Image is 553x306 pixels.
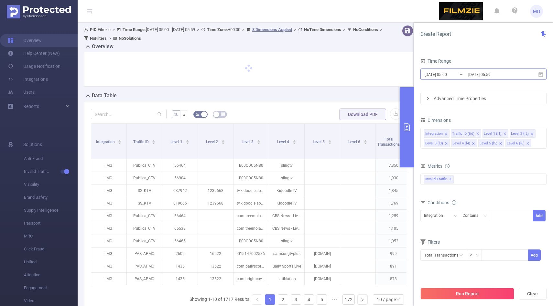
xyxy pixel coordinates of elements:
p: 65538 [162,222,198,235]
i: icon: caret-down [292,142,296,143]
span: # [183,112,186,117]
p: com.treemolabs.apps.cbsnews [233,210,269,222]
i: icon: caret-up [257,139,260,141]
span: Integration [96,140,116,144]
p: IMG [91,185,126,197]
div: Sort [328,139,332,143]
i: icon: down [453,214,457,218]
li: 4 [304,294,314,305]
span: Unified [24,256,78,269]
p: B00ODC5N80 [233,235,269,247]
div: Traffic ID (tid) [452,130,474,138]
span: Level 4 [277,140,290,144]
p: Bally Sports Live [269,260,304,272]
div: Level 5 (l5) [480,139,497,148]
p: 2602 [162,248,198,260]
i: icon: close [472,142,475,146]
span: > [292,27,298,32]
a: Integrations [8,73,48,86]
button: Add [533,210,546,221]
i: icon: close [444,132,448,136]
p: slingtv [269,172,304,184]
li: Showing 1-10 of 1717 Results [190,294,249,305]
span: Filters [420,239,440,245]
b: PID: [90,27,98,32]
span: % [174,112,178,117]
span: ••• [330,294,340,305]
li: 5 [317,294,327,305]
a: 1 [265,295,275,304]
p: Publica_CTV [127,172,162,184]
div: Level 2 (l2) [511,130,529,138]
p: 878 [376,273,411,285]
p: G15147002586 [233,248,269,260]
i: icon: caret-down [363,142,367,143]
div: Integration [424,210,448,221]
i: icon: caret-down [118,142,122,143]
span: Click Fraud [24,243,78,256]
p: 637942 [162,185,198,197]
div: Sort [221,139,225,143]
span: Conditions [428,200,456,205]
a: Usage Notification [8,60,60,73]
p: com.treemolabs.apps.cbsnews [233,222,269,235]
a: Help Center (New) [8,47,60,60]
div: Integration [425,130,443,138]
i: icon: user [84,27,90,32]
p: IMG [91,248,126,260]
p: LatiNation [269,273,304,285]
span: MRC [24,230,78,243]
b: No Filters [90,36,107,41]
i: icon: caret-down [221,142,225,143]
p: IMG [91,210,126,222]
i: icon: close [530,132,534,136]
span: Level 2 [206,140,219,144]
p: slingtv [269,235,304,247]
b: No Solutions [119,36,141,41]
p: 16522 [198,248,233,260]
p: samsungtvplus [269,248,304,260]
a: 2 [278,295,288,304]
span: Level 3 [242,140,255,144]
span: > [378,27,384,32]
span: > [107,36,113,41]
p: 1,930 [376,172,411,184]
div: Sort [152,139,156,143]
i: icon: close [526,142,529,146]
li: Level 2 (l2) [510,129,536,138]
p: 999 [376,248,411,260]
i: icon: caret-up [152,139,156,141]
p: 7,350 [376,159,411,172]
input: Search... [91,109,167,119]
i: icon: right [426,97,430,100]
span: Create Report [420,31,451,37]
i: icon: left [255,298,259,301]
p: IMG [91,260,126,272]
a: 3 [291,295,301,304]
a: Users [8,86,35,99]
p: IMG [91,222,126,235]
p: tv.kidoodle.app.Kidoodle [233,185,269,197]
p: 1,105 [376,222,411,235]
i: icon: bg-colors [196,112,200,116]
input: Start date [424,70,476,79]
button: Download PDF [340,109,386,120]
span: Solutions [23,138,42,151]
button: Run Report [420,288,514,300]
button: Add [528,249,541,261]
i: icon: caret-down [152,142,156,143]
p: 13522 [198,260,233,272]
span: Level 5 [313,140,326,144]
span: Metrics [420,164,442,169]
span: Brand Safety [24,191,78,204]
span: > [195,27,201,32]
span: Level 1 [170,140,183,144]
div: Sort [292,139,296,143]
span: Reports [23,104,39,109]
span: > [341,27,347,32]
p: 56904 [162,172,198,184]
b: Time Range: [123,27,146,32]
